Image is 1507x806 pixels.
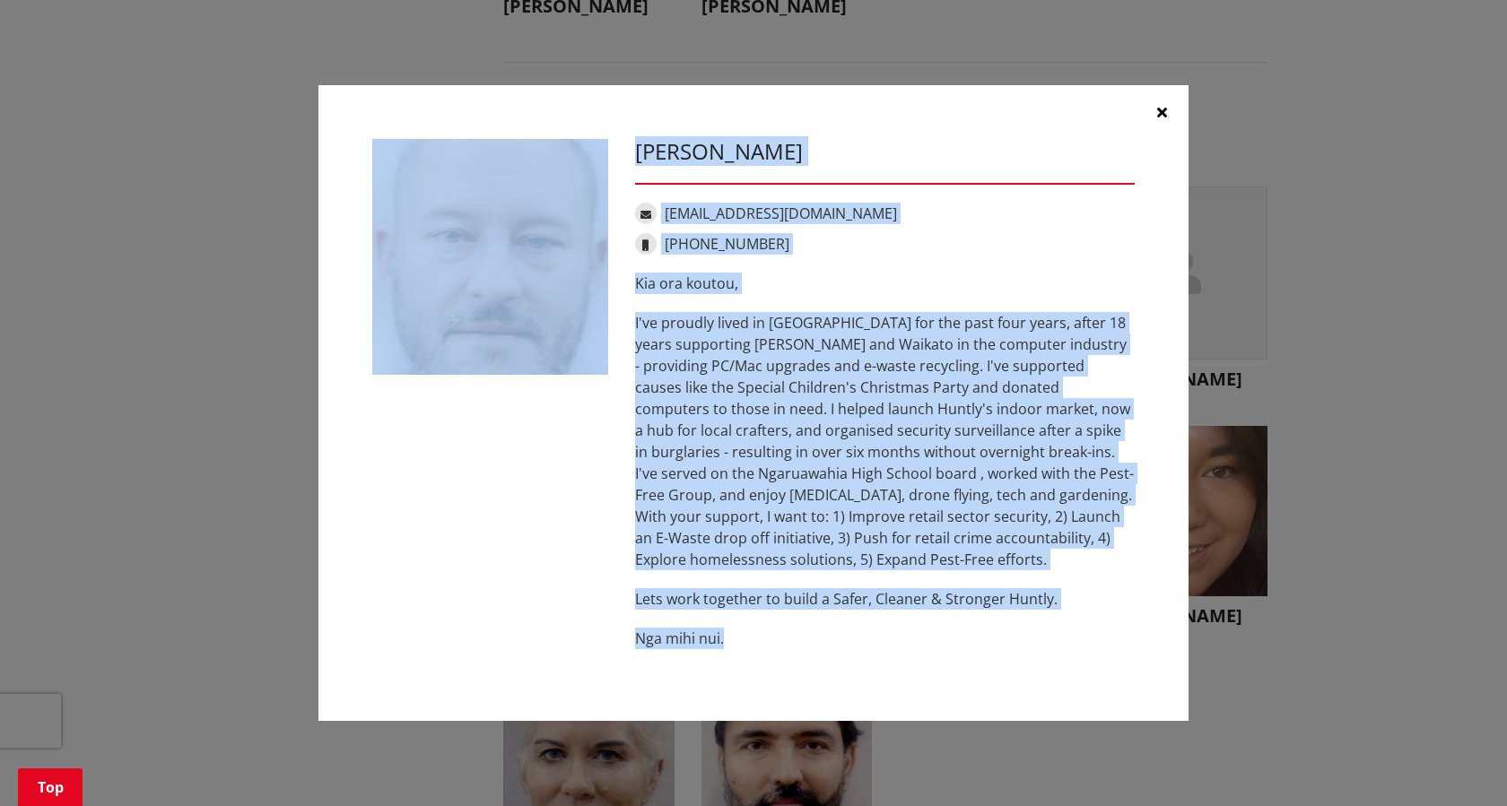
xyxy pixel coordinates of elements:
[635,139,1135,165] h3: [PERSON_NAME]
[372,139,608,375] img: WO-B-HU__PARKER_J__3h2oK
[1424,731,1489,795] iframe: Messenger Launcher
[635,312,1135,570] p: I've proudly lived in [GEOGRAPHIC_DATA] for the past four years, after 18 years supporting [PERSO...
[18,768,83,806] a: Top
[635,628,1135,649] p: Nga mihi nui.
[665,234,789,254] a: [PHONE_NUMBER]
[635,588,1135,610] p: Lets work together to build a Safer, Cleaner & Stronger Huntly.
[665,204,897,223] a: [EMAIL_ADDRESS][DOMAIN_NAME]
[635,273,1135,294] p: Kia ora koutou,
